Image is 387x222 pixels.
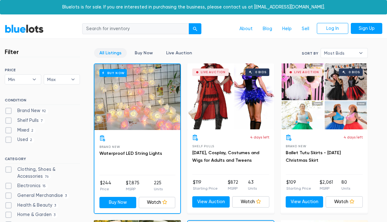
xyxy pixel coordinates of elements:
[248,179,257,192] li: 43
[28,138,34,143] span: 2
[28,75,41,84] b: ▾
[286,150,341,163] a: Ballet Tutu Skirts - [DATE] Christmas Skirt
[344,134,363,140] p: 4 days left
[281,63,368,129] a: Live Auction 0 bids
[126,186,139,192] p: MSRP
[139,197,176,208] a: Watch
[5,98,80,105] h6: CONDITION
[286,144,306,148] span: Brand New
[302,51,318,56] label: Sort By
[294,71,319,74] div: Live Auction
[201,71,226,74] div: Live Auction
[47,75,68,84] span: Max
[351,23,382,34] a: Sign Up
[29,128,36,133] span: 2
[258,23,277,35] a: Blog
[297,23,314,35] a: Sell
[255,71,266,74] div: 0 bids
[228,186,238,191] p: MSRP
[66,75,80,84] b: ▾
[100,186,111,192] p: Price
[5,166,80,180] label: Clothing, Shoes & Accessories
[317,23,348,34] a: Log In
[320,186,333,191] p: MSRP
[354,48,367,58] b: ▾
[341,186,350,191] p: Units
[5,48,19,56] h3: Filter
[63,193,69,198] span: 3
[99,69,127,77] h6: Buy Now
[94,48,127,58] a: All Listings
[5,157,80,164] h6: CATEGORY
[248,186,257,191] p: Units
[250,134,269,140] p: 4 days left
[5,68,80,72] h6: PRICE
[52,203,58,208] span: 3
[5,202,58,209] label: Health & Beauty
[286,196,323,208] a: View Auction
[326,196,363,208] a: Watch
[5,136,34,143] label: Used
[129,48,158,58] a: Buy Now
[192,150,259,163] a: [DATE], Cosplay, Costumes and Wigs for Adults and Tweens
[8,75,29,84] span: Min
[5,117,45,124] label: Shelf Pulls
[154,186,163,192] p: Units
[232,196,270,208] a: Watch
[39,118,45,123] span: 7
[126,180,139,192] li: $7,875
[193,186,218,191] p: Starting Price
[192,144,214,148] span: Shelf Pulls
[5,211,58,218] label: Home & Garden
[52,213,58,218] span: 3
[324,48,356,58] span: Most Bids
[187,63,274,129] a: Live Auction 0 bids
[286,179,311,192] li: $109
[43,174,51,179] span: 76
[277,23,297,35] a: Help
[234,23,258,35] a: About
[5,107,48,114] label: Brand New
[100,180,111,192] li: $244
[161,48,197,58] a: Live Auction
[41,184,48,189] span: 15
[5,182,48,189] label: Electronics
[94,64,180,130] a: Buy Now
[5,192,69,199] label: General Merchandise
[5,24,44,33] a: BlueLots
[228,179,238,192] li: $872
[349,71,360,74] div: 0 bids
[154,180,163,192] li: 225
[82,23,189,35] input: Search for inventory
[192,196,230,208] a: View Auction
[320,179,333,192] li: $2,061
[286,186,311,191] p: Starting Price
[99,197,136,208] a: Buy Now
[40,109,48,114] span: 92
[341,179,350,192] li: 80
[5,127,36,134] label: Mixed
[99,145,120,149] span: Brand New
[193,179,218,192] li: $119
[99,151,162,156] a: Waterproof LED String Lights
